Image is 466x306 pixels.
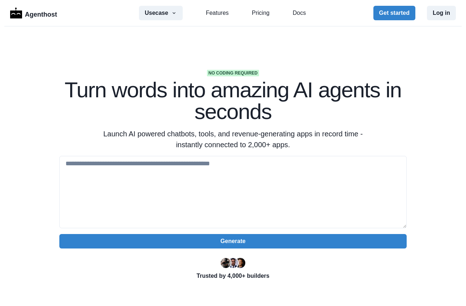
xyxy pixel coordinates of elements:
img: Logo [10,8,22,18]
h1: Turn words into amazing AI agents in seconds [59,79,407,123]
a: Docs [293,9,306,17]
p: Agenthost [25,7,57,20]
img: Kent Dodds [235,258,245,268]
button: Generate [59,234,407,248]
button: Usecase [139,6,183,20]
a: Pricing [252,9,270,17]
img: Ryan Florence [221,258,231,268]
img: Segun Adebayo [228,258,238,268]
a: Features [206,9,229,17]
a: LogoAgenthost [10,7,57,20]
p: Trusted by 4,000+ builders [59,272,407,280]
span: No coding required [207,70,259,76]
p: Launch AI powered chatbots, tools, and revenue-generating apps in record time - instantly connect... [94,128,372,150]
button: Log in [427,6,456,20]
button: Get started [373,6,415,20]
